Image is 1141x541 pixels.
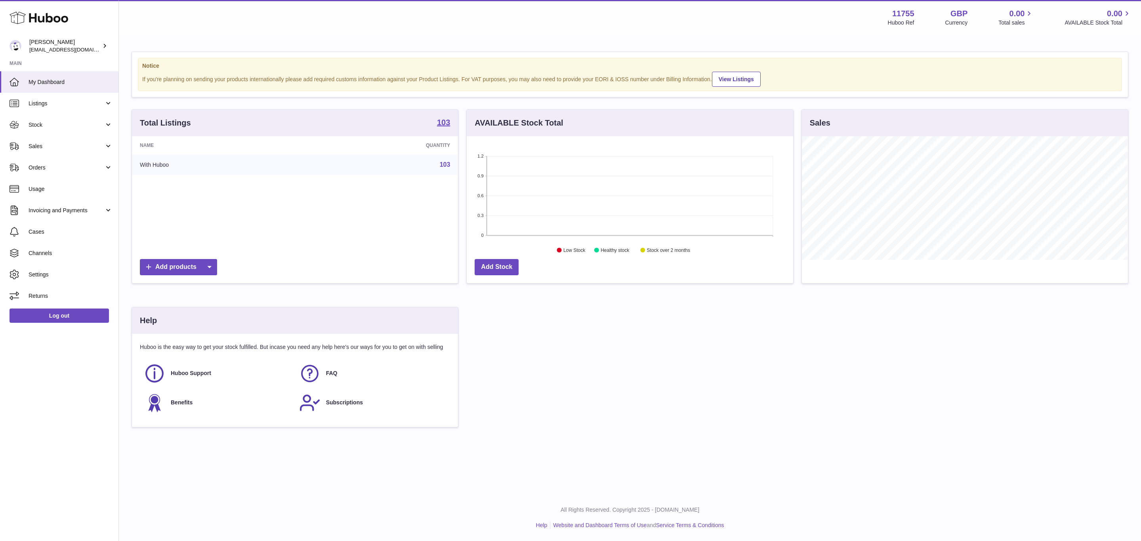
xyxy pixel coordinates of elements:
span: 0.00 [1009,8,1025,19]
strong: GBP [950,8,967,19]
span: Subscriptions [326,399,363,406]
span: AVAILABLE Stock Total [1065,19,1131,27]
div: Currency [945,19,968,27]
p: Huboo is the easy way to get your stock fulfilled. But incase you need any help here's our ways f... [140,343,450,351]
a: Subscriptions [299,392,446,413]
li: and [550,522,724,529]
span: Usage [29,185,113,193]
span: Huboo Support [171,370,211,377]
span: Total sales [998,19,1034,27]
span: Sales [29,143,104,150]
text: 0 [481,233,484,238]
span: Cases [29,228,113,236]
span: [EMAIL_ADDRESS][DOMAIN_NAME] [29,46,116,53]
strong: 11755 [892,8,914,19]
h3: Total Listings [140,118,191,128]
a: Log out [10,309,109,323]
div: Huboo Ref [888,19,914,27]
text: 0.9 [478,173,484,178]
strong: Notice [142,62,1118,70]
img: internalAdmin-11755@internal.huboo.com [10,40,21,52]
span: Invoicing and Payments [29,207,104,214]
a: Benefits [144,392,291,413]
div: If you're planning on sending your products internationally please add required customs informati... [142,70,1118,87]
text: Healthy stock [601,248,630,253]
div: [PERSON_NAME] [29,38,101,53]
h3: Sales [810,118,830,128]
span: Channels [29,250,113,257]
text: 0.3 [478,213,484,218]
text: Stock over 2 months [647,248,690,253]
th: Name [132,136,304,154]
span: Settings [29,271,113,278]
h3: Help [140,315,157,326]
th: Quantity [304,136,458,154]
a: Huboo Support [144,363,291,384]
a: Service Terms & Conditions [656,522,724,528]
text: 0.6 [478,193,484,198]
a: Help [536,522,548,528]
text: 1.2 [478,154,484,158]
td: With Huboo [132,154,304,175]
span: Orders [29,164,104,171]
h3: AVAILABLE Stock Total [475,118,563,128]
a: Website and Dashboard Terms of Use [553,522,647,528]
a: 0.00 AVAILABLE Stock Total [1065,8,1131,27]
span: Listings [29,100,104,107]
span: FAQ [326,370,338,377]
span: My Dashboard [29,78,113,86]
a: Add Stock [475,259,519,275]
a: Add products [140,259,217,275]
span: Stock [29,121,104,129]
span: 0.00 [1107,8,1122,19]
span: Returns [29,292,113,300]
a: 103 [440,161,450,168]
a: FAQ [299,363,446,384]
p: All Rights Reserved. Copyright 2025 - [DOMAIN_NAME] [125,506,1135,514]
span: Benefits [171,399,193,406]
a: 0.00 Total sales [998,8,1034,27]
strong: 103 [437,118,450,126]
a: 103 [437,118,450,128]
text: Low Stock [563,248,586,253]
a: View Listings [712,72,761,87]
